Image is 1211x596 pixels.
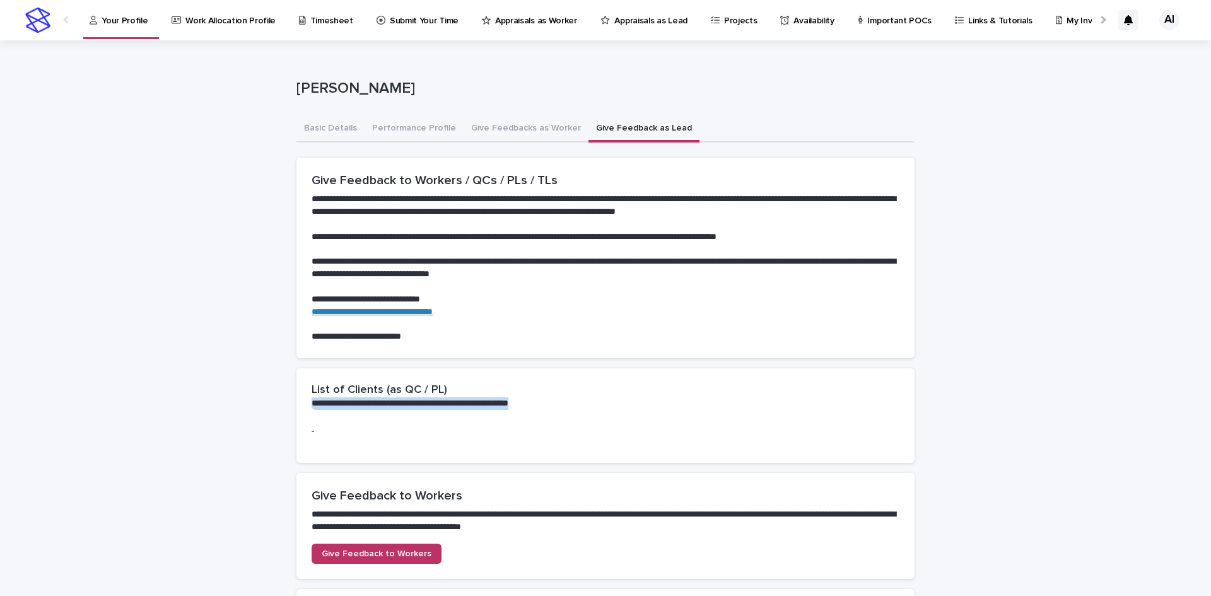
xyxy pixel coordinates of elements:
div: AI [1159,10,1179,30]
button: Give Feedbacks as Worker [464,116,588,143]
p: - [312,425,498,438]
h2: Give Feedback to Workers [312,488,899,503]
button: Basic Details [296,116,365,143]
h2: List of Clients (as QC / PL) [312,383,447,397]
a: Give Feedback to Workers [312,544,442,564]
h2: Give Feedback to Workers / QCs / PLs / TLs [312,173,899,188]
span: Give Feedback to Workers [322,549,431,558]
button: Performance Profile [365,116,464,143]
p: [PERSON_NAME] [296,79,910,98]
img: stacker-logo-s-only.png [25,8,50,33]
button: Give Feedback as Lead [588,116,699,143]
